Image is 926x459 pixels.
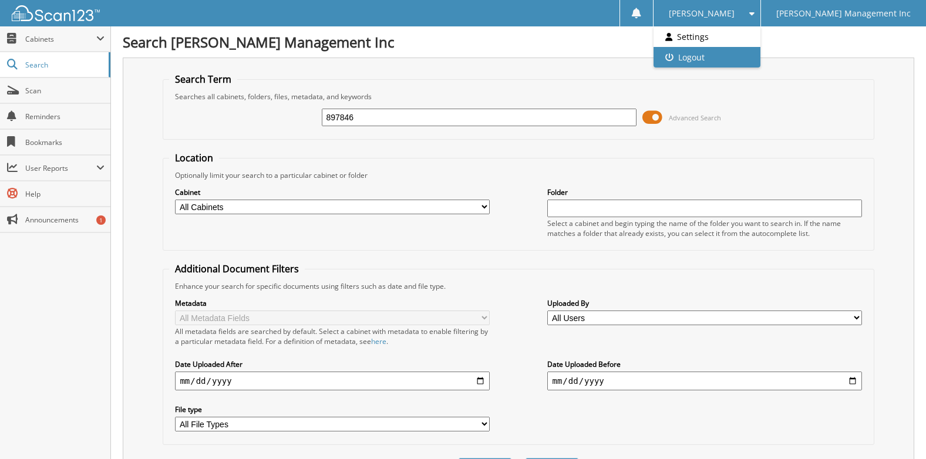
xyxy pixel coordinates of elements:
span: Bookmarks [25,137,105,147]
legend: Location [169,151,219,164]
h1: Search [PERSON_NAME] Management Inc [123,32,914,52]
label: Date Uploaded Before [547,359,861,369]
span: Scan [25,86,105,96]
label: Folder [547,187,861,197]
label: Cabinet [175,187,489,197]
div: Optionally limit your search to a particular cabinet or folder [169,170,867,180]
span: Advanced Search [669,113,721,122]
span: User Reports [25,163,96,173]
div: Enhance your search for specific documents using filters such as date and file type. [169,281,867,291]
div: All metadata fields are searched by default. Select a cabinet with metadata to enable filtering b... [175,326,489,346]
legend: Search Term [169,73,237,86]
a: Settings [654,26,761,47]
span: [PERSON_NAME] Management Inc [776,10,911,17]
input: start [175,372,489,390]
span: Cabinets [25,34,96,44]
a: here [371,336,386,346]
label: Metadata [175,298,489,308]
span: Reminders [25,112,105,122]
span: [PERSON_NAME] [669,10,735,17]
a: Logout [654,47,761,67]
span: Help [25,189,105,199]
legend: Additional Document Filters [169,262,305,275]
label: File type [175,404,489,414]
img: scan123-logo-white.svg [12,5,100,21]
span: Search [25,60,103,70]
span: Announcements [25,215,105,225]
div: 1 [96,215,106,225]
label: Uploaded By [547,298,861,308]
div: Searches all cabinets, folders, files, metadata, and keywords [169,92,867,102]
input: end [547,372,861,390]
div: Select a cabinet and begin typing the name of the folder you want to search in. If the name match... [547,218,861,238]
label: Date Uploaded After [175,359,489,369]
